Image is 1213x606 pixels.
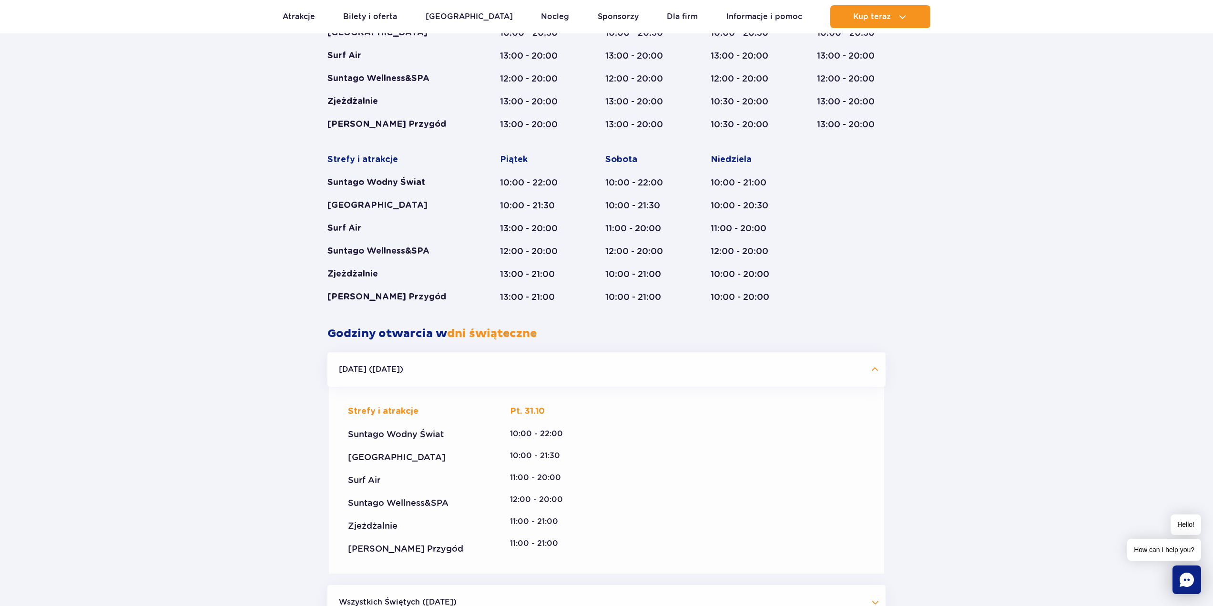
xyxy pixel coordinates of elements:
[510,538,574,549] div: 11:00 - 21:00
[510,451,574,461] div: 10:00 - 21:30
[327,96,463,107] div: Zjeżdżalnie
[327,200,463,211] div: [GEOGRAPHIC_DATA]
[711,119,780,130] div: 10:30 - 20:00
[711,291,780,303] div: 10:00 - 20:00
[500,291,569,303] div: 13:00 - 21:00
[605,246,674,257] div: 12:00 - 20:00
[500,200,569,211] div: 10:00 - 21:30
[817,50,886,62] div: 13:00 - 20:00
[605,223,674,234] div: 11:00 - 20:00
[327,246,463,257] div: Suntago Wellness&SPA
[711,268,780,280] div: 10:00 - 20:00
[327,327,886,341] h2: Godziny otwarcia w
[327,352,886,387] button: [DATE] ([DATE])
[605,200,674,211] div: 10:00 - 21:30
[817,96,886,107] div: 13:00 - 20:00
[327,73,463,84] div: Suntago Wellness&SPA
[605,73,674,84] div: 12:00 - 20:00
[1127,539,1201,561] span: How can I help you?
[510,494,574,505] div: 12:00 - 20:00
[711,223,780,234] div: 11:00 - 20:00
[343,5,397,28] a: Bilety i oferta
[830,5,930,28] button: Kup teraz
[541,5,569,28] a: Nocleg
[348,474,477,486] div: Surf Air
[500,177,569,188] div: 10:00 - 22:00
[605,177,674,188] div: 10:00 - 22:00
[348,543,477,555] div: [PERSON_NAME] Przygód
[500,96,569,107] div: 13:00 - 20:00
[500,246,569,257] div: 12:00 - 20:00
[447,327,537,341] span: dni świąteczne
[500,50,569,62] div: 13:00 - 20:00
[817,119,886,130] div: 13:00 - 20:00
[500,223,569,234] div: 13:00 - 20:00
[510,516,574,527] div: 11:00 - 21:00
[667,5,698,28] a: Dla firm
[711,154,780,165] div: Niedziela
[283,5,315,28] a: Atrakcje
[817,73,886,84] div: 12:00 - 20:00
[500,268,569,280] div: 13:00 - 21:00
[1172,565,1201,594] div: Chat
[605,268,674,280] div: 10:00 - 21:00
[1171,514,1201,535] span: Hello!
[327,223,463,234] div: Surf Air
[711,96,780,107] div: 10:30 - 20:00
[348,497,477,509] div: Suntago Wellness&SPA
[426,5,513,28] a: [GEOGRAPHIC_DATA]
[500,154,569,165] div: Piątek
[711,200,780,211] div: 10:00 - 20:30
[605,154,674,165] div: Sobota
[726,5,802,28] a: Informacje i pomoc
[327,268,463,280] div: Zjeżdżalnie
[605,50,674,62] div: 13:00 - 20:00
[348,429,477,440] div: Suntago Wodny Świat
[711,246,780,257] div: 12:00 - 20:00
[348,452,477,463] div: [GEOGRAPHIC_DATA]
[327,177,463,188] div: Suntago Wodny Świat
[500,119,569,130] div: 13:00 - 20:00
[598,5,639,28] a: Sponsorzy
[327,154,463,165] div: Strefy i atrakcje
[605,119,674,130] div: 13:00 - 20:00
[327,50,463,62] div: Surf Air
[327,119,463,130] div: [PERSON_NAME] Przygód
[605,291,674,303] div: 10:00 - 21:00
[348,406,477,417] div: Strefy i atrakcje
[500,73,569,84] div: 12:00 - 20:00
[510,472,574,483] div: 11:00 - 20:00
[853,12,891,21] span: Kup teraz
[348,520,477,532] div: Zjeżdżalnie
[510,406,574,417] div: Pt. 31.10
[605,96,674,107] div: 13:00 - 20:00
[711,177,780,188] div: 10:00 - 21:00
[711,73,780,84] div: 12:00 - 20:00
[510,429,574,439] div: 10:00 - 22:00
[327,291,463,303] div: [PERSON_NAME] Przygód
[711,50,780,62] div: 13:00 - 20:00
